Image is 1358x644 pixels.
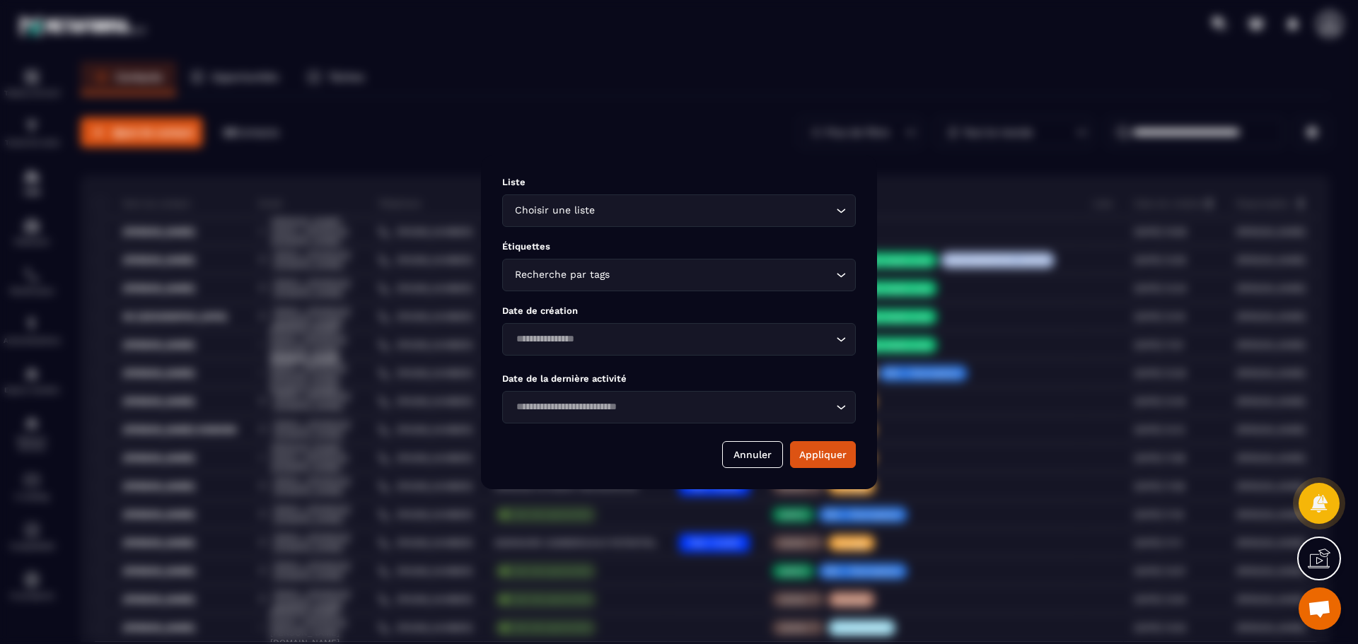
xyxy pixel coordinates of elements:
a: Ouvrir le chat [1299,587,1341,630]
p: Étiquettes [502,241,856,252]
input: Search for option [598,203,832,218]
input: Search for option [511,332,832,347]
p: Date de création [502,305,856,316]
div: Search for option [502,391,856,423]
span: Recherche par tags [511,267,613,283]
p: Liste [502,177,856,187]
input: Search for option [511,399,832,415]
div: Search for option [502,194,856,227]
p: Date de la dernière activité [502,373,856,384]
input: Search for option [613,267,832,283]
button: Annuler [722,441,783,468]
button: Appliquer [790,441,856,468]
div: Search for option [502,323,856,356]
span: Choisir une liste [511,203,598,218]
div: Search for option [502,259,856,291]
